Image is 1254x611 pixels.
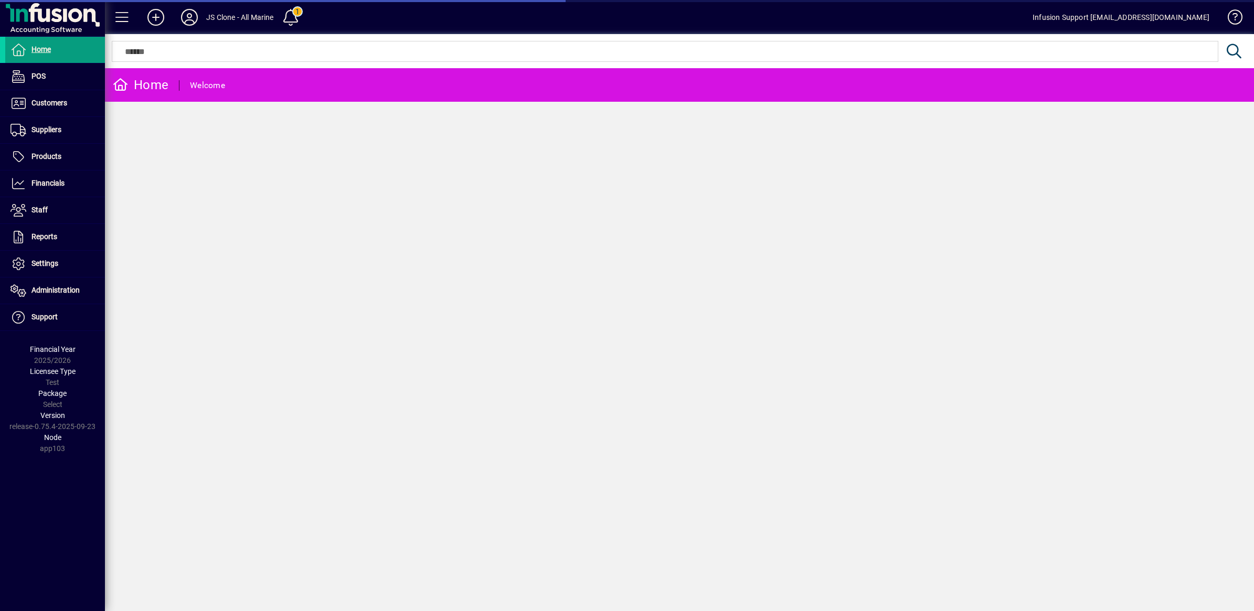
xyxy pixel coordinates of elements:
[5,224,105,250] a: Reports
[31,152,61,160] span: Products
[5,251,105,277] a: Settings
[5,144,105,170] a: Products
[173,8,206,27] button: Profile
[113,77,168,93] div: Home
[206,9,274,26] div: JS Clone - All Marine
[5,90,105,116] a: Customers
[5,170,105,197] a: Financials
[31,125,61,134] span: Suppliers
[190,77,225,94] div: Welcome
[1033,9,1209,26] div: Infusion Support [EMAIL_ADDRESS][DOMAIN_NAME]
[5,197,105,223] a: Staff
[31,313,58,321] span: Support
[30,367,76,376] span: Licensee Type
[31,179,65,187] span: Financials
[139,8,173,27] button: Add
[31,286,80,294] span: Administration
[5,304,105,330] a: Support
[31,232,57,241] span: Reports
[30,345,76,353] span: Financial Year
[5,63,105,90] a: POS
[1220,2,1241,36] a: Knowledge Base
[31,72,46,80] span: POS
[44,433,61,442] span: Node
[31,206,48,214] span: Staff
[38,389,67,398] span: Package
[31,45,51,53] span: Home
[40,411,65,420] span: Version
[5,117,105,143] a: Suppliers
[31,259,58,267] span: Settings
[5,277,105,304] a: Administration
[31,99,67,107] span: Customers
